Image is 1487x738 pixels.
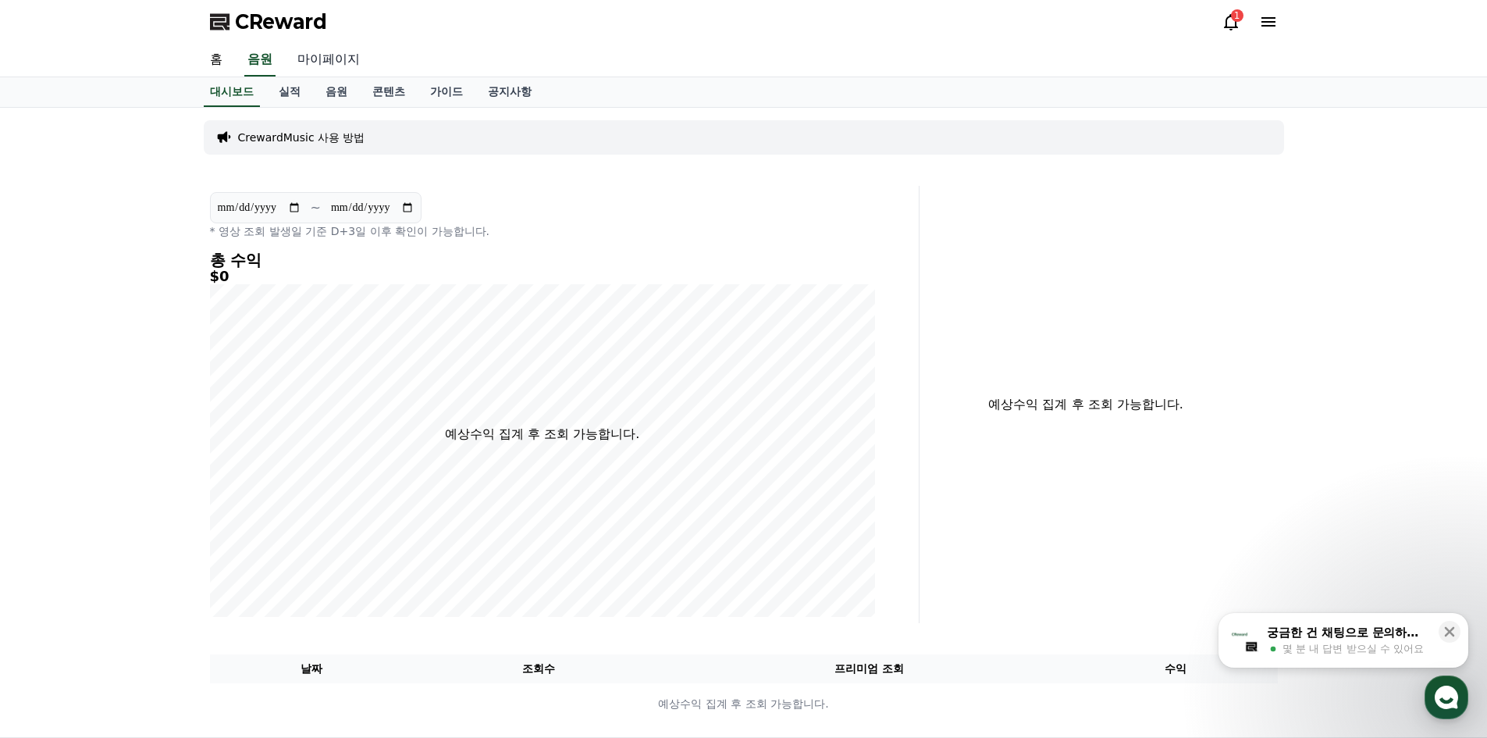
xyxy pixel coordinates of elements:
p: ~ [311,198,321,217]
p: * 영상 조회 발생일 기준 D+3일 이후 확인이 가능합니다. [210,223,875,239]
span: CReward [235,9,327,34]
a: CReward [210,9,327,34]
a: 콘텐츠 [360,77,418,107]
a: 대시보드 [204,77,260,107]
div: 1 [1231,9,1243,22]
p: 예상수익 집계 후 조회 가능합니다. [445,425,639,444]
a: 설정 [201,495,300,534]
a: 홈 [5,495,103,534]
th: 조회수 [413,654,663,683]
th: 프리미엄 조회 [664,654,1074,683]
a: 가이드 [418,77,475,107]
span: 홈 [49,519,59,531]
a: 마이페이지 [285,44,372,77]
a: CrewardMusic 사용 방법 [238,130,365,145]
a: 1 [1222,12,1240,31]
th: 날짜 [210,654,414,683]
a: 공지사항 [475,77,544,107]
h5: $0 [210,269,875,284]
a: 음원 [244,44,276,77]
p: 예상수익 집계 후 조회 가능합니다. [932,395,1240,414]
p: 예상수익 집계 후 조회 가능합니다. [211,696,1277,712]
span: 대화 [143,519,162,532]
th: 수익 [1074,654,1278,683]
h4: 총 수익 [210,251,875,269]
span: 설정 [241,519,260,531]
a: 홈 [197,44,235,77]
a: 대화 [103,495,201,534]
a: 음원 [313,77,360,107]
a: 실적 [266,77,313,107]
